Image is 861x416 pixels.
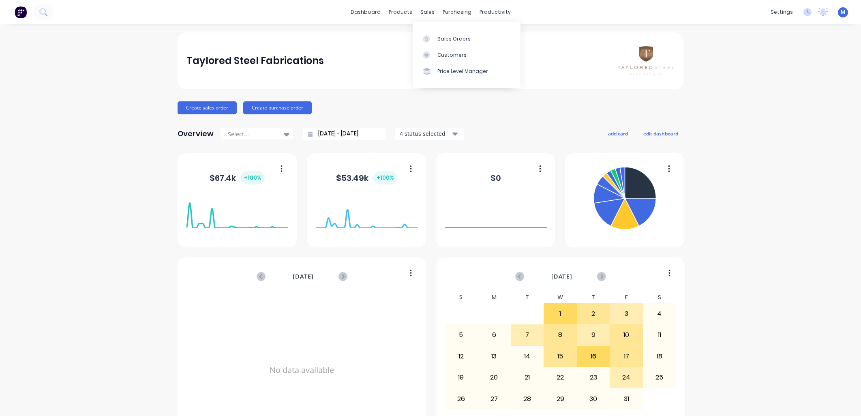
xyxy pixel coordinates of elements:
div: products [385,6,416,18]
span: [DATE] [551,272,572,281]
div: Sales Orders [437,35,471,43]
div: 29 [544,388,576,409]
button: 4 status selected [395,128,464,140]
div: settings [767,6,797,18]
div: purchasing [439,6,475,18]
div: 28 [511,388,544,409]
div: + 100 % [373,171,397,184]
div: 5 [445,325,478,345]
div: + 100 % [241,171,265,184]
div: 3 [610,304,643,324]
span: [DATE] [293,272,314,281]
div: $ 67.4k [210,171,265,184]
div: 24 [610,367,643,388]
button: Create purchase order [243,101,312,114]
a: dashboard [347,6,385,18]
img: Taylored Steel Fabrications [618,46,675,75]
div: 9 [577,325,610,345]
div: 10 [610,325,643,345]
div: sales [416,6,439,18]
div: $ 0 [490,172,501,184]
div: productivity [475,6,515,18]
div: 4 status selected [400,129,451,138]
button: Create sales order [178,101,237,114]
div: 21 [511,367,544,388]
div: S [445,292,478,303]
div: Overview [178,126,214,142]
div: 12 [445,346,478,367]
button: add card [603,128,633,139]
div: 2 [577,304,610,324]
div: 15 [544,346,576,367]
div: 7 [511,325,544,345]
div: Price Level Manager [437,68,488,75]
div: $ 53.49k [336,171,397,184]
div: T [511,292,544,303]
div: 16 [577,346,610,367]
div: 23 [577,367,610,388]
div: 8 [544,325,576,345]
div: 13 [478,346,510,367]
div: 26 [445,388,478,409]
div: T [577,292,610,303]
span: M [841,9,845,16]
div: 14 [511,346,544,367]
div: 25 [643,367,676,388]
div: 31 [610,388,643,409]
div: 20 [478,367,510,388]
div: 19 [445,367,478,388]
a: Price Level Manager [413,63,520,79]
div: F [610,292,643,303]
div: 6 [478,325,510,345]
div: 27 [478,388,510,409]
div: 11 [643,325,676,345]
div: 30 [577,388,610,409]
div: Customers [437,51,467,59]
div: 18 [643,346,676,367]
div: S [643,292,676,303]
div: W [544,292,577,303]
div: 4 [643,304,676,324]
img: Factory [15,6,27,18]
button: edit dashboard [638,128,683,139]
a: Customers [413,47,520,63]
div: 22 [544,367,576,388]
div: 17 [610,346,643,367]
div: 1 [544,304,576,324]
div: M [478,292,511,303]
div: Taylored Steel Fabrications [186,53,324,69]
a: Sales Orders [413,30,520,47]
